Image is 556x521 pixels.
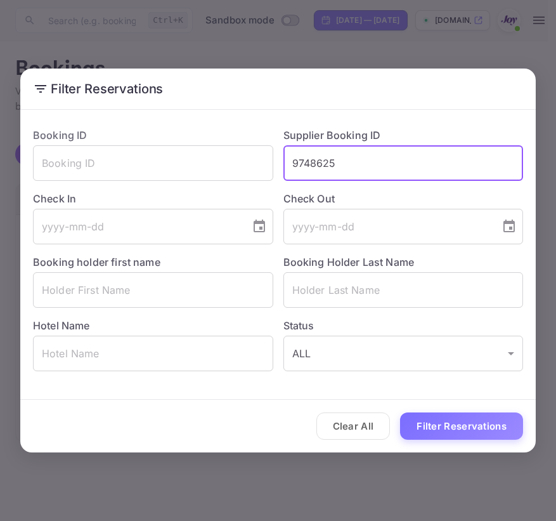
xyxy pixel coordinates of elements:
[33,272,273,308] input: Holder First Name
[33,256,160,268] label: Booking holder first name
[316,412,391,440] button: Clear All
[496,214,522,239] button: Choose date
[400,412,523,440] button: Filter Reservations
[33,336,273,371] input: Hotel Name
[283,145,524,181] input: Supplier Booking ID
[33,129,87,142] label: Booking ID
[20,69,536,109] h2: Filter Reservations
[247,214,272,239] button: Choose date
[283,336,524,371] div: ALL
[283,256,415,268] label: Booking Holder Last Name
[283,272,524,308] input: Holder Last Name
[33,145,273,181] input: Booking ID
[283,209,492,244] input: yyyy-mm-dd
[33,319,90,332] label: Hotel Name
[283,191,524,206] label: Check Out
[283,318,524,333] label: Status
[33,191,273,206] label: Check In
[283,129,381,142] label: Supplier Booking ID
[33,209,242,244] input: yyyy-mm-dd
